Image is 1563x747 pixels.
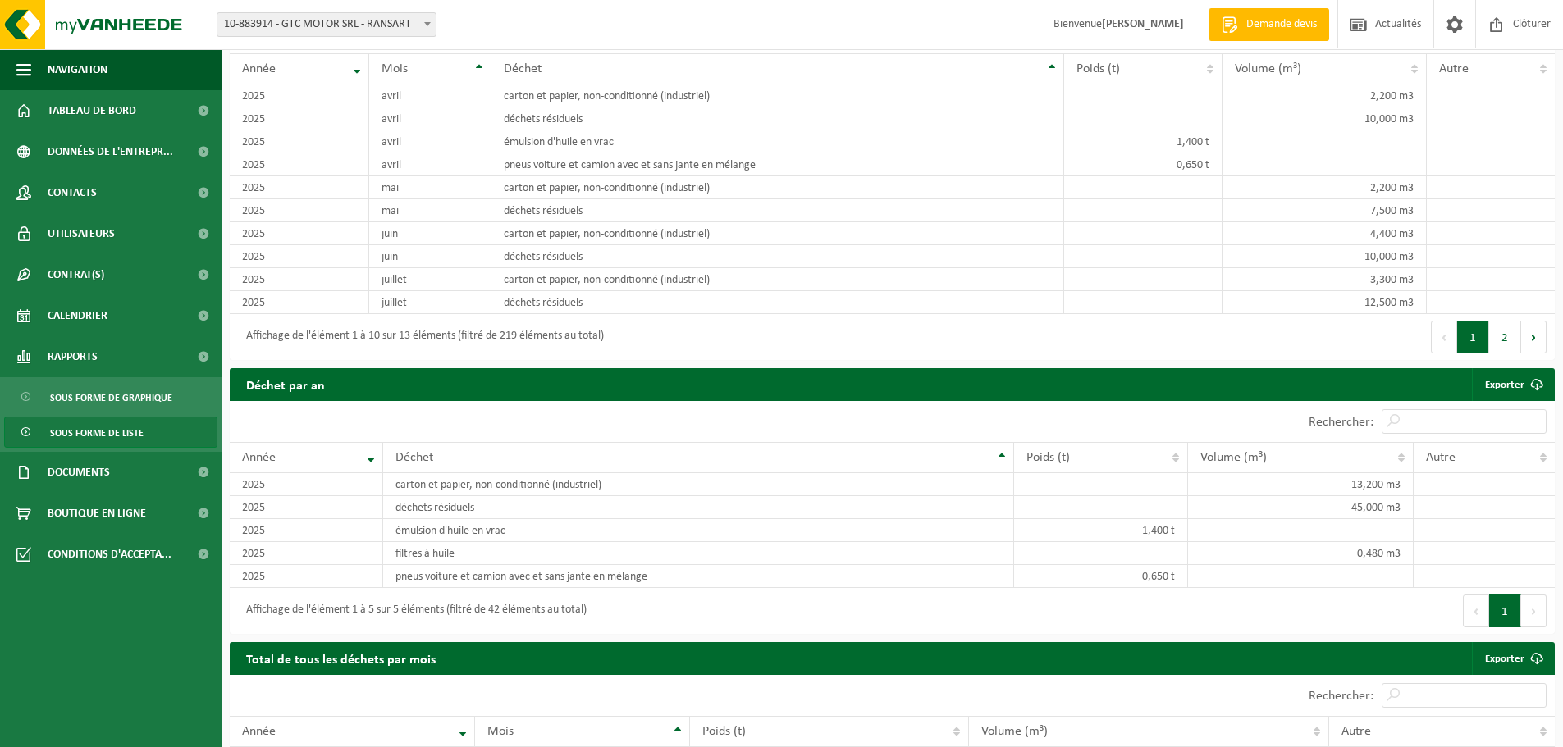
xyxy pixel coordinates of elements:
td: déchets résiduels [383,496,1014,519]
span: Volume (m³) [981,725,1048,738]
span: Documents [48,452,110,493]
a: Sous forme de liste [4,417,217,448]
td: 45,000 m3 [1188,496,1414,519]
td: 2025 [230,496,383,519]
span: Année [242,725,276,738]
td: 2025 [230,130,369,153]
span: Calendrier [48,295,107,336]
td: déchets résiduels [491,107,1064,130]
a: Sous forme de graphique [4,381,217,412]
span: Contacts [48,172,97,213]
td: avril [369,153,491,176]
span: Mois [487,725,514,738]
td: 10,000 m3 [1223,107,1427,130]
td: 2025 [230,107,369,130]
span: 10-883914 - GTC MOTOR SRL - RANSART [217,12,436,37]
span: Mois [382,62,408,75]
span: Autre [1341,725,1371,738]
td: juillet [369,291,491,314]
span: Année [242,62,276,75]
td: 2025 [230,153,369,176]
td: 1,400 t [1014,519,1188,542]
strong: [PERSON_NAME] [1102,18,1184,30]
td: carton et papier, non-conditionné (industriel) [383,473,1014,496]
span: Boutique en ligne [48,493,146,534]
td: 7,500 m3 [1223,199,1427,222]
button: Next [1521,594,1547,627]
td: juin [369,245,491,268]
td: 0,480 m3 [1188,542,1414,565]
td: 2025 [230,176,369,199]
td: mai [369,176,491,199]
a: Exporter [1472,642,1553,675]
a: Exporter [1472,368,1553,401]
span: Poids (t) [1076,62,1120,75]
td: filtres à huile [383,542,1014,565]
span: 10-883914 - GTC MOTOR SRL - RANSART [217,13,436,36]
td: 1,400 t [1064,130,1223,153]
td: 2025 [230,245,369,268]
td: carton et papier, non-conditionné (industriel) [491,84,1064,107]
div: Affichage de l'élément 1 à 5 sur 5 éléments (filtré de 42 éléments au total) [238,596,587,626]
button: 2 [1489,321,1521,353]
td: pneus voiture et camion avec et sans jante en mélange [383,565,1014,588]
td: 12,500 m3 [1223,291,1427,314]
span: Tableau de bord [48,90,136,131]
td: émulsion d'huile en vrac [383,519,1014,542]
td: 2025 [230,84,369,107]
h2: Déchet par an [230,368,341,400]
span: Déchet [395,451,433,464]
td: 2025 [230,291,369,314]
span: Données de l'entrepr... [48,131,173,172]
td: 2025 [230,542,383,565]
span: Demande devis [1242,16,1321,33]
span: Sous forme de graphique [50,382,172,413]
td: 2025 [230,565,383,588]
span: Année [242,451,276,464]
td: 0,650 t [1064,153,1223,176]
button: 1 [1489,594,1521,627]
h2: Total de tous les déchets par mois [230,642,452,674]
button: Previous [1463,594,1489,627]
td: avril [369,84,491,107]
td: pneus voiture et camion avec et sans jante en mélange [491,153,1064,176]
button: Next [1521,321,1547,353]
span: Volume (m³) [1235,62,1301,75]
td: avril [369,107,491,130]
button: 1 [1457,321,1489,353]
td: carton et papier, non-conditionné (industriel) [491,222,1064,245]
td: 2,200 m3 [1223,176,1427,199]
span: Utilisateurs [48,213,115,254]
td: mai [369,199,491,222]
td: 2025 [230,519,383,542]
td: 10,000 m3 [1223,245,1427,268]
td: 2025 [230,199,369,222]
td: 13,200 m3 [1188,473,1414,496]
label: Rechercher: [1309,416,1373,429]
td: 2025 [230,473,383,496]
td: déchets résiduels [491,199,1064,222]
td: déchets résiduels [491,245,1064,268]
span: Navigation [48,49,107,90]
td: juin [369,222,491,245]
a: Demande devis [1209,8,1329,41]
td: 2025 [230,268,369,291]
span: Déchet [504,62,542,75]
td: 0,650 t [1014,565,1188,588]
td: avril [369,130,491,153]
td: carton et papier, non-conditionné (industriel) [491,268,1064,291]
td: 2025 [230,222,369,245]
td: émulsion d'huile en vrac [491,130,1064,153]
td: 4,400 m3 [1223,222,1427,245]
td: déchets résiduels [491,291,1064,314]
td: 2,200 m3 [1223,84,1427,107]
span: Conditions d'accepta... [48,534,171,575]
span: Autre [1439,62,1469,75]
td: 3,300 m3 [1223,268,1427,291]
span: Sous forme de liste [50,417,144,449]
td: carton et papier, non-conditionné (industriel) [491,176,1064,199]
span: Poids (t) [1026,451,1070,464]
span: Contrat(s) [48,254,104,295]
span: Volume (m³) [1200,451,1267,464]
td: juillet [369,268,491,291]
